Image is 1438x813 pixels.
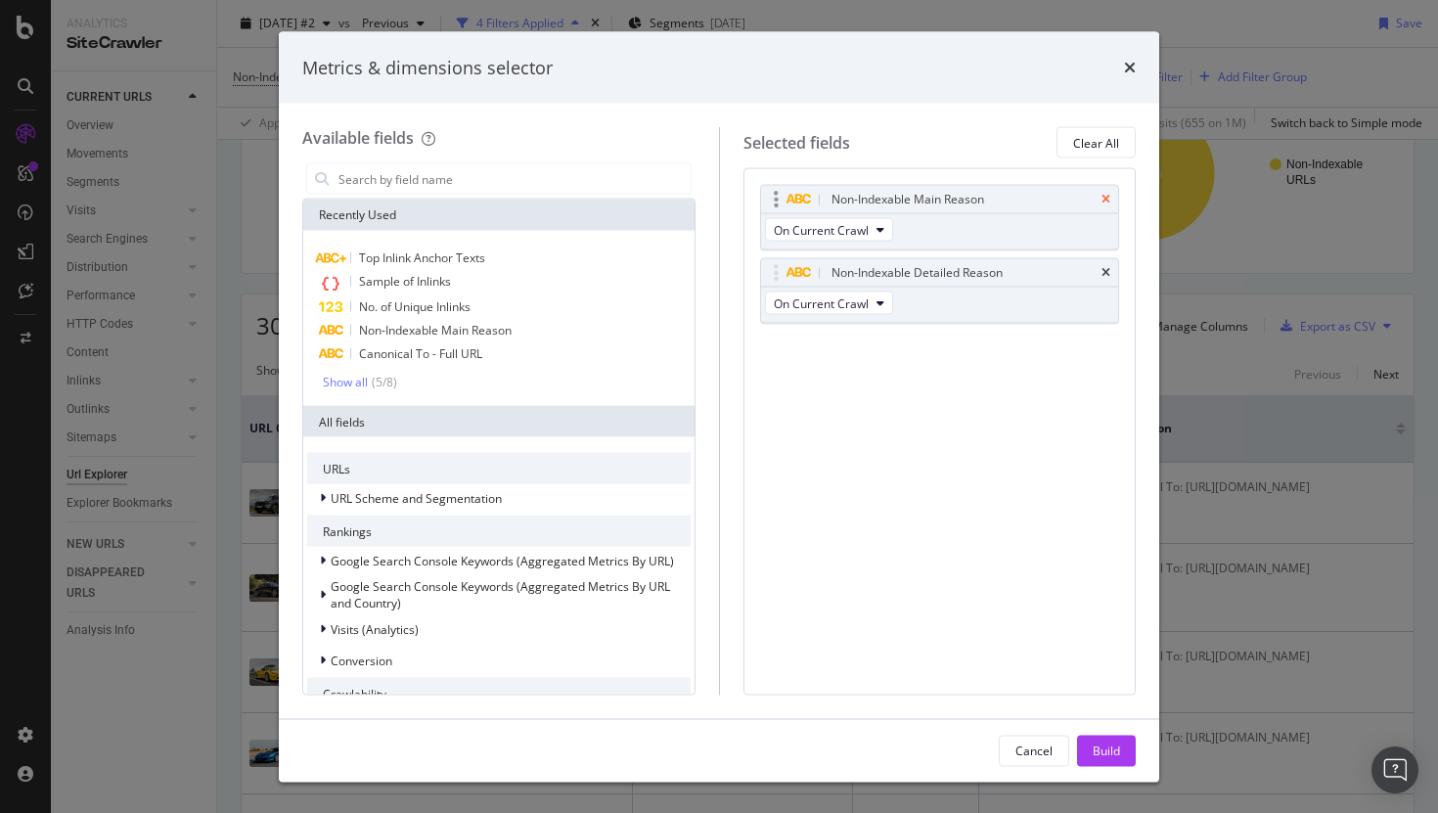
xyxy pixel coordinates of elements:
span: Conversion [331,652,392,668]
span: URL Scheme and Segmentation [331,489,502,506]
div: Show all [323,375,368,388]
div: Available fields [302,127,414,149]
span: Sample of Inlinks [359,273,451,290]
div: ( 5 / 8 ) [368,374,397,390]
div: Non-Indexable Main ReasontimesOn Current Crawl [760,185,1120,250]
span: Google Search Console Keywords (Aggregated Metrics By URL and Country) [331,578,670,611]
div: times [1124,55,1136,80]
div: Build [1093,742,1120,758]
span: Non-Indexable Main Reason [359,322,512,339]
div: Selected fields [743,131,850,154]
div: times [1101,267,1110,279]
div: Non-Indexable Detailed ReasontimesOn Current Crawl [760,258,1120,324]
div: Open Intercom Messenger [1371,746,1418,793]
div: All fields [303,406,695,437]
span: Google Search Console Keywords (Aggregated Metrics By URL) [331,552,674,568]
div: Clear All [1073,134,1119,151]
div: Non-Indexable Detailed Reason [831,263,1003,283]
button: On Current Crawl [765,292,893,315]
div: Crawlability [307,678,691,709]
div: times [1101,194,1110,205]
div: Rankings [307,516,691,547]
button: Cancel [999,735,1069,766]
span: On Current Crawl [774,294,869,311]
span: No. of Unique Inlinks [359,298,471,315]
button: On Current Crawl [765,218,893,242]
div: URLs [307,453,691,484]
button: Clear All [1056,127,1136,158]
input: Search by field name [337,164,691,194]
div: Metrics & dimensions selector [302,55,553,80]
span: Top Inlink Anchor Texts [359,249,485,266]
div: Recently Used [303,200,695,231]
span: Visits (Analytics) [331,620,419,637]
div: Non-Indexable Main Reason [831,190,984,209]
span: Canonical To - Full URL [359,345,482,362]
span: On Current Crawl [774,221,869,238]
div: modal [279,31,1159,782]
button: Build [1077,735,1136,766]
div: Cancel [1015,742,1053,758]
